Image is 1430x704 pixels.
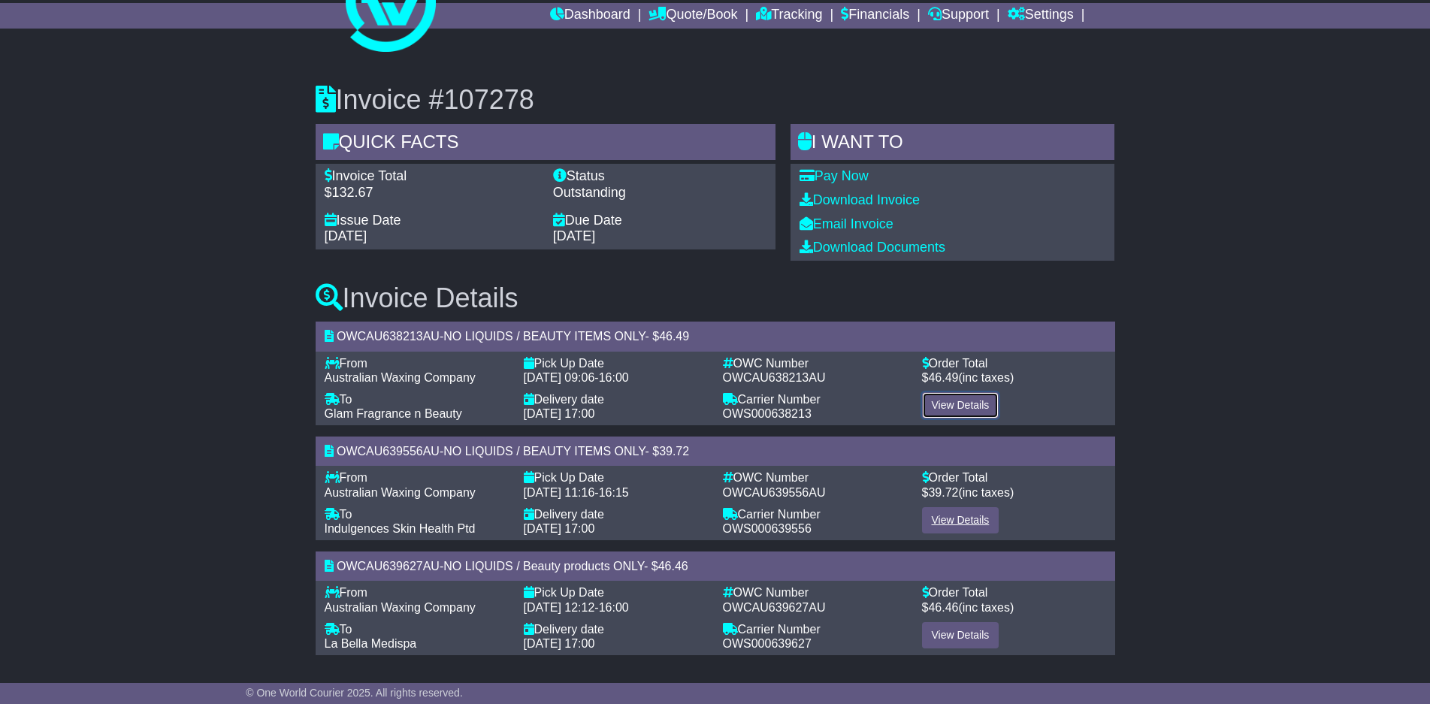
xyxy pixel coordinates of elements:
[659,330,689,343] span: 46.49
[928,3,989,29] a: Support
[325,637,417,650] span: La Bella Medispa
[800,240,945,255] a: Download Documents
[524,407,595,420] span: [DATE] 17:00
[791,124,1115,165] div: I WANT to
[325,585,509,600] div: From
[1008,3,1074,29] a: Settings
[316,322,1115,351] div: - - $
[325,622,509,636] div: To
[723,470,907,485] div: OWC Number
[524,600,708,615] div: -
[443,330,645,343] span: NO LIQUIDS / BEAUTY ITEMS ONLY
[922,485,1106,500] div: $ (inc taxes)
[524,622,708,636] div: Delivery date
[246,687,463,699] span: © One World Courier 2025. All rights reserved.
[524,485,708,500] div: -
[723,486,826,499] span: OWCAU639556AU
[524,486,595,499] span: [DATE] 11:16
[325,185,538,201] div: $132.67
[922,507,999,533] a: View Details
[553,168,766,185] div: Status
[524,522,595,535] span: [DATE] 17:00
[325,213,538,229] div: Issue Date
[723,601,826,614] span: OWCAU639627AU
[524,507,708,521] div: Delivery date
[524,601,595,614] span: [DATE] 12:12
[723,356,907,370] div: OWC Number
[325,522,476,535] span: Indulgences Skin Health Ptd
[659,445,689,458] span: 39.72
[599,601,629,614] span: 16:00
[922,370,1106,385] div: $ (inc taxes)
[928,601,958,614] span: 46.46
[928,371,958,384] span: 46.49
[316,85,1115,115] h3: Invoice #107278
[922,356,1106,370] div: Order Total
[658,560,688,573] span: 46.46
[316,551,1115,581] div: - - $
[325,507,509,521] div: To
[337,330,440,343] span: OWCAU638213AU
[550,3,630,29] a: Dashboard
[841,3,909,29] a: Financials
[443,445,645,458] span: NO LIQUIDS / BEAUTY ITEMS ONLY
[316,283,1115,313] h3: Invoice Details
[524,371,595,384] span: [DATE] 09:06
[325,168,538,185] div: Invoice Total
[325,470,509,485] div: From
[922,392,999,418] a: View Details
[800,216,893,231] a: Email Invoice
[524,637,595,650] span: [DATE] 17:00
[325,356,509,370] div: From
[723,522,812,535] span: OWS000639556
[325,601,476,614] span: Australian Waxing Company
[723,507,907,521] div: Carrier Number
[443,560,644,573] span: NO LIQUIDS / Beauty products ONLY
[723,585,907,600] div: OWC Number
[524,356,708,370] div: Pick Up Date
[524,585,708,600] div: Pick Up Date
[316,437,1115,466] div: - - $
[524,370,708,385] div: -
[325,371,476,384] span: Australian Waxing Company
[648,3,737,29] a: Quote/Book
[928,486,958,499] span: 39.72
[553,228,766,245] div: [DATE]
[524,392,708,406] div: Delivery date
[325,486,476,499] span: Australian Waxing Company
[325,228,538,245] div: [DATE]
[723,407,812,420] span: OWS000638213
[800,168,869,183] a: Pay Now
[922,600,1106,615] div: $ (inc taxes)
[553,213,766,229] div: Due Date
[922,622,999,648] a: View Details
[800,192,920,207] a: Download Invoice
[337,445,440,458] span: OWCAU639556AU
[325,407,462,420] span: Glam Fragrance n Beauty
[325,392,509,406] div: To
[524,470,708,485] div: Pick Up Date
[922,585,1106,600] div: Order Total
[723,622,907,636] div: Carrier Number
[337,560,440,573] span: OWCAU639627AU
[316,124,775,165] div: Quick Facts
[922,470,1106,485] div: Order Total
[756,3,822,29] a: Tracking
[723,371,826,384] span: OWCAU638213AU
[553,185,766,201] div: Outstanding
[599,486,629,499] span: 16:15
[723,392,907,406] div: Carrier Number
[723,637,812,650] span: OWS000639627
[599,371,629,384] span: 16:00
